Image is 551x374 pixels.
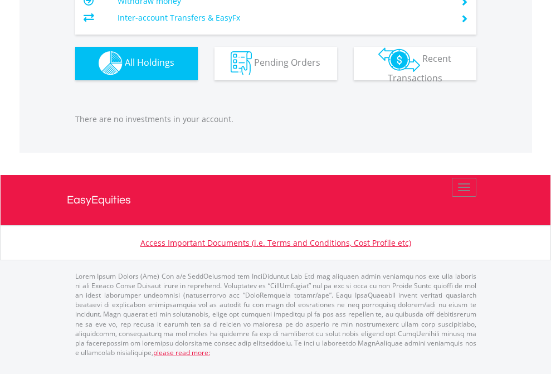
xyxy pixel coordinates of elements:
[214,47,337,80] button: Pending Orders
[140,237,411,248] a: Access Important Documents (i.e. Terms and Conditions, Cost Profile etc)
[125,56,174,69] span: All Holdings
[99,51,123,75] img: holdings-wht.png
[118,9,447,26] td: Inter-account Transfers & EasyFx
[388,52,452,84] span: Recent Transactions
[75,271,476,357] p: Lorem Ipsum Dolors (Ame) Con a/e SeddOeiusmod tem InciDiduntut Lab Etd mag aliquaen admin veniamq...
[378,47,420,72] img: transactions-zar-wht.png
[75,47,198,80] button: All Holdings
[231,51,252,75] img: pending_instructions-wht.png
[354,47,476,80] button: Recent Transactions
[254,56,320,69] span: Pending Orders
[153,348,210,357] a: please read more:
[67,175,485,225] a: EasyEquities
[75,114,476,125] p: There are no investments in your account.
